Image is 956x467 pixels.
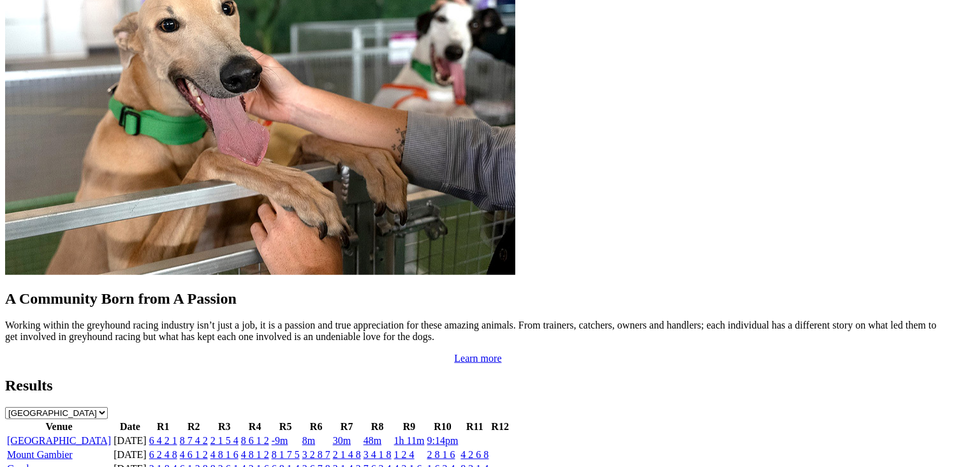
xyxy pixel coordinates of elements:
[179,420,209,433] th: R2
[332,420,362,433] th: R7
[333,449,361,460] a: 2 1 4 8
[149,435,177,446] a: 6 4 2 1
[454,353,501,364] a: Learn more
[333,435,351,446] a: 30m
[394,449,415,460] a: 1 2 4
[302,435,315,446] a: 8m
[180,449,208,460] a: 4 6 1 2
[427,449,455,460] a: 2 8 1 6
[180,435,208,446] a: 8 7 4 2
[113,434,147,447] td: [DATE]
[271,420,300,433] th: R5
[149,420,178,433] th: R1
[272,435,288,446] a: -9m
[241,435,269,446] a: 8 6 1 2
[302,449,330,460] a: 3 2 8 7
[364,449,392,460] a: 3 4 1 8
[363,420,392,433] th: R8
[460,449,489,460] a: 4 2 6 8
[5,290,951,308] h2: A Community Born from A Passion
[240,420,270,433] th: R4
[5,320,951,343] p: Working within the greyhound racing industry isn’t just a job, it is a passion and true appreciat...
[7,449,73,460] a: Mount Gambier
[272,449,300,460] a: 8 1 7 5
[394,435,425,446] a: 1h 11m
[7,435,111,446] a: [GEOGRAPHIC_DATA]
[460,420,489,433] th: R11
[393,420,425,433] th: R9
[5,377,951,394] h2: Results
[113,448,147,461] td: [DATE]
[149,449,177,460] a: 6 2 4 8
[302,420,331,433] th: R6
[364,435,381,446] a: 48m
[6,420,112,433] th: Venue
[241,449,269,460] a: 4 8 1 2
[210,435,239,446] a: 2 1 5 4
[427,435,459,446] a: 9:14pm
[427,420,459,433] th: R10
[113,420,147,433] th: Date
[210,449,239,460] a: 4 8 1 6
[490,420,510,433] th: R12
[210,420,239,433] th: R3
